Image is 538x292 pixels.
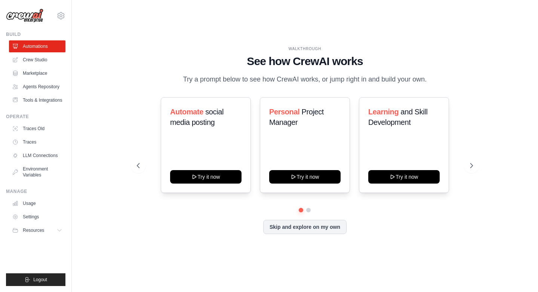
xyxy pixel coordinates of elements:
a: Automations [9,40,65,52]
span: and Skill Development [368,108,427,126]
a: Usage [9,197,65,209]
div: Build [6,31,65,37]
button: Skip and explore on my own [263,220,347,234]
a: Agents Repository [9,81,65,93]
a: Tools & Integrations [9,94,65,106]
a: Marketplace [9,67,65,79]
a: Settings [9,211,65,223]
a: Crew Studio [9,54,65,66]
span: Learning [368,108,399,116]
span: Project Manager [269,108,324,126]
span: Automate [170,108,203,116]
a: Environment Variables [9,163,65,181]
a: Traces Old [9,123,65,135]
p: Try a prompt below to see how CrewAI works, or jump right in and build your own. [179,74,430,85]
button: Resources [9,224,65,236]
div: WALKTHROUGH [137,46,473,52]
span: social media posting [170,108,224,126]
button: Try it now [170,170,242,184]
span: Logout [33,277,47,283]
button: Logout [6,273,65,286]
a: Traces [9,136,65,148]
div: Manage [6,188,65,194]
iframe: Chat Widget [501,256,538,292]
button: Try it now [368,170,440,184]
a: LLM Connections [9,150,65,162]
h1: See how CrewAI works [137,55,473,68]
span: Personal [269,108,299,116]
img: Logo [6,9,43,23]
button: Try it now [269,170,341,184]
span: Resources [23,227,44,233]
div: Operate [6,114,65,120]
